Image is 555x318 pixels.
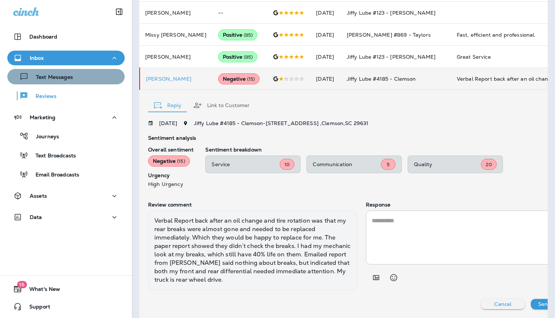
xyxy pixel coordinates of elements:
p: Dashboard [29,34,57,40]
span: ( 15 ) [177,158,185,164]
p: Cancel [494,301,511,307]
div: Verbal Report back after an oil change and tire rotation was that my rear breaks were almost gone... [148,211,357,290]
p: Reviews [28,93,56,100]
p: Text Broadcasts [28,153,76,160]
span: Jiffy Lube #123 - [PERSON_NAME] [347,10,435,16]
p: [PERSON_NAME] [145,54,206,60]
button: Assets [7,189,125,203]
div: Positive [218,29,258,40]
button: Reviews [7,88,125,103]
button: Reply [148,92,187,118]
span: Jiffy Lube #123 - [PERSON_NAME] [347,54,435,60]
button: Marketing [7,110,125,125]
p: High Urgency [148,181,194,187]
span: ( 15 ) [247,76,255,82]
span: [PERSON_NAME] #869 - Taylors [347,32,431,38]
button: Inbox [7,51,125,65]
td: [DATE] [310,2,341,24]
span: Jiffy Lube #4185 - Clemson [347,76,416,82]
div: Negative [148,156,190,167]
span: 10 [284,161,290,168]
span: 20 [486,161,492,168]
span: ( 85 ) [244,54,253,60]
button: Email Broadcasts [7,167,125,182]
button: Support [7,299,125,314]
div: Fast, efficient and professional. [457,31,555,39]
button: Cancel [481,299,525,309]
p: Journeys [29,134,59,140]
td: [DATE] [310,46,341,68]
span: Jiffy Lube #4185 - Clemson - [STREET_ADDRESS] , Clemson , SC 29631 [194,120,369,127]
p: Review comment [148,202,357,208]
button: Link to Customer [187,92,256,118]
td: [DATE] [310,68,341,90]
td: [DATE] [310,24,341,46]
span: 16 [17,281,27,288]
p: Missy [PERSON_NAME] [145,32,206,38]
button: Select an emoji [386,270,401,285]
p: [DATE] [159,120,177,126]
button: Collapse Sidebar [109,4,129,19]
td: -- [212,2,267,24]
div: Verbal Report back after an oil change and tire rotation was that my rear breaks were almost gone... [457,75,555,83]
button: Text Broadcasts [7,147,125,163]
div: Click to view Customer Drawer [146,76,206,82]
p: Marketing [30,114,55,120]
button: Text Messages [7,69,125,84]
p: Communication [313,161,381,167]
p: Inbox [30,55,44,61]
p: Urgency [148,172,194,178]
p: Quality [414,161,481,167]
div: Great Service [457,53,555,61]
p: Overall sentiment [148,147,194,153]
span: What's New [22,286,60,295]
div: Positive [218,51,258,62]
span: ( 85 ) [244,32,253,38]
p: Service [212,161,280,167]
button: Data [7,210,125,224]
p: Data [30,214,42,220]
span: 5 [387,161,390,168]
div: Negative [218,73,260,84]
span: Support [22,304,50,312]
button: Add in a premade template [369,270,383,285]
p: Text Messages [29,74,73,81]
p: Email Broadcasts [28,172,79,179]
button: Journeys [7,128,125,144]
button: 16What's New [7,282,125,296]
p: [PERSON_NAME] [145,10,206,16]
button: Dashboard [7,29,125,44]
p: Assets [30,193,47,199]
p: [PERSON_NAME] [146,76,206,82]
